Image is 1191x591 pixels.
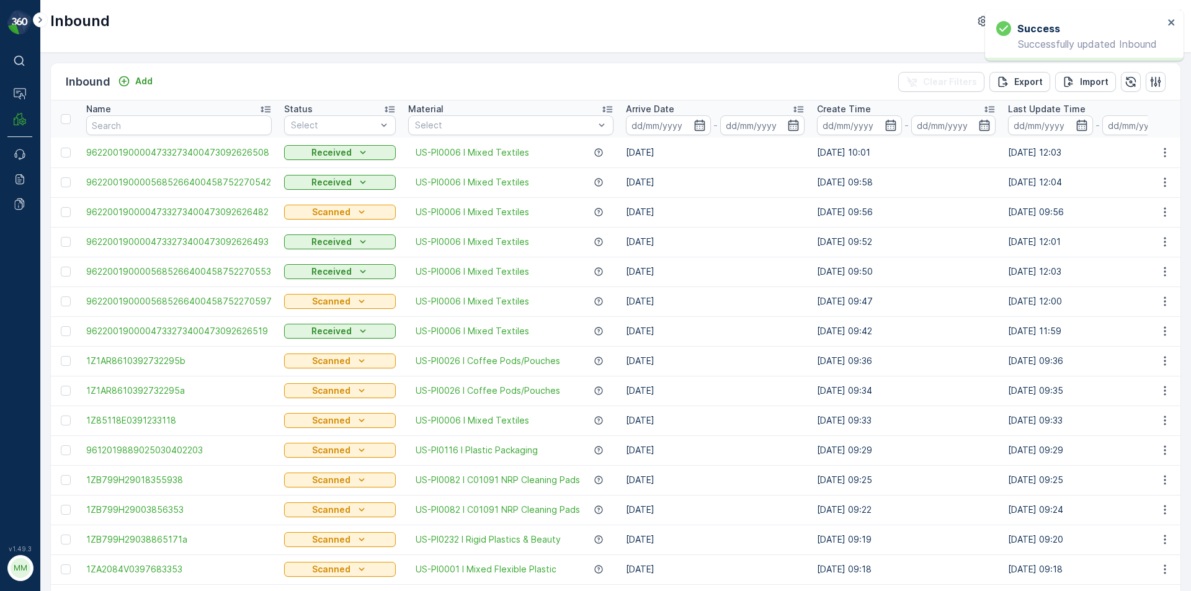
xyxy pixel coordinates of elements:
[811,138,1002,167] td: [DATE] 10:01
[86,414,272,427] a: 1Z85118E0391233118
[61,148,71,158] div: Toggle Row Selected
[284,353,396,368] button: Scanned
[1167,17,1176,29] button: close
[312,355,350,367] p: Scanned
[61,505,71,515] div: Toggle Row Selected
[284,103,313,115] p: Status
[311,265,352,278] p: Received
[811,495,1002,525] td: [DATE] 09:22
[86,504,272,516] a: 1ZB799H29003856353
[312,444,350,456] p: Scanned
[86,176,272,189] a: 9622001900005685266400458752270542
[620,257,811,287] td: [DATE]
[61,356,71,366] div: Toggle Row Selected
[416,444,538,456] a: US-PI0116 I Plastic Packaging
[911,115,996,135] input: dd/mm/yyyy
[61,237,71,247] div: Toggle Row Selected
[416,504,580,516] a: US-PI0082 I C01091 NRP Cleaning Pads
[312,295,350,308] p: Scanned
[284,264,396,279] button: Received
[415,119,594,131] p: Select
[416,533,561,546] a: US-PI0232 I Rigid Plastics & Beauty
[416,355,560,367] a: US-PI0026 I Coffee Pods/Pouches
[620,227,811,257] td: [DATE]
[86,265,272,278] a: 9622001900005685266400458752270553
[620,465,811,495] td: [DATE]
[284,324,396,339] button: Received
[416,384,560,397] a: US-PI0026 I Coffee Pods/Pouches
[86,295,272,308] a: 9622001900005685266400458752270597
[416,563,556,575] span: US-PI0001 I Mixed Flexible Plastic
[1008,103,1086,115] p: Last Update Time
[61,475,71,485] div: Toggle Row Selected
[811,316,1002,346] td: [DATE] 09:42
[416,236,529,248] a: US-PI0006 I Mixed Textiles
[311,176,352,189] p: Received
[1080,76,1108,88] p: Import
[86,325,272,337] a: 9622001900004733273400473092626519
[284,532,396,547] button: Scanned
[86,206,272,218] a: 9622001900004733273400473092626482
[811,257,1002,287] td: [DATE] 09:50
[811,376,1002,406] td: [DATE] 09:34
[1102,115,1187,135] input: dd/mm/yyyy
[416,206,529,218] a: US-PI0006 I Mixed Textiles
[135,75,153,87] p: Add
[620,376,811,406] td: [DATE]
[620,406,811,435] td: [DATE]
[311,236,352,248] p: Received
[291,119,377,131] p: Select
[626,103,674,115] p: Arrive Date
[61,267,71,277] div: Toggle Row Selected
[620,138,811,167] td: [DATE]
[312,474,350,486] p: Scanned
[811,525,1002,554] td: [DATE] 09:19
[923,76,977,88] p: Clear Filters
[620,435,811,465] td: [DATE]
[620,167,811,197] td: [DATE]
[284,175,396,190] button: Received
[989,72,1050,92] button: Export
[86,355,272,367] span: 1Z1AR8610392732295b
[61,386,71,396] div: Toggle Row Selected
[620,495,811,525] td: [DATE]
[284,145,396,160] button: Received
[86,236,272,248] a: 9622001900004733273400473092626493
[86,563,272,575] span: 1ZA2084V0397683353
[7,10,32,35] img: logo
[284,205,396,220] button: Scanned
[61,326,71,336] div: Toggle Row Selected
[416,295,529,308] a: US-PI0006 I Mixed Textiles
[312,504,350,516] p: Scanned
[620,346,811,376] td: [DATE]
[416,474,580,486] a: US-PI0082 I C01091 NRP Cleaning Pads
[416,176,529,189] a: US-PI0006 I Mixed Textiles
[311,146,352,159] p: Received
[86,444,272,456] span: 9612019889025030402203
[312,563,350,575] p: Scanned
[284,562,396,577] button: Scanned
[620,554,811,584] td: [DATE]
[86,146,272,159] a: 9622001900004733273400473092626508
[311,325,352,337] p: Received
[86,474,272,486] a: 1ZB799H29018355938
[66,73,110,91] p: Inbound
[416,146,529,159] span: US-PI0006 I Mixed Textiles
[312,533,350,546] p: Scanned
[713,118,718,133] p: -
[1055,72,1116,92] button: Import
